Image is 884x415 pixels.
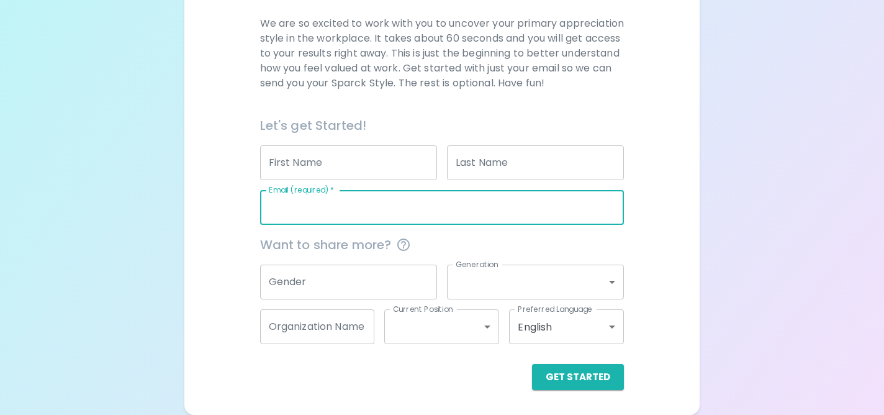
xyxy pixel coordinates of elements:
[396,237,411,252] svg: This information is completely confidential and only used for aggregated appreciation studies at ...
[260,16,625,91] p: We are so excited to work with you to uncover your primary appreciation style in the workplace. I...
[393,304,453,314] label: Current Position
[456,259,498,270] label: Generation
[518,304,592,314] label: Preferred Language
[260,235,625,255] span: Want to share more?
[509,309,624,344] div: English
[269,185,335,195] label: Email (required)
[532,364,624,390] button: Get Started
[260,116,625,135] h6: Let's get Started!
